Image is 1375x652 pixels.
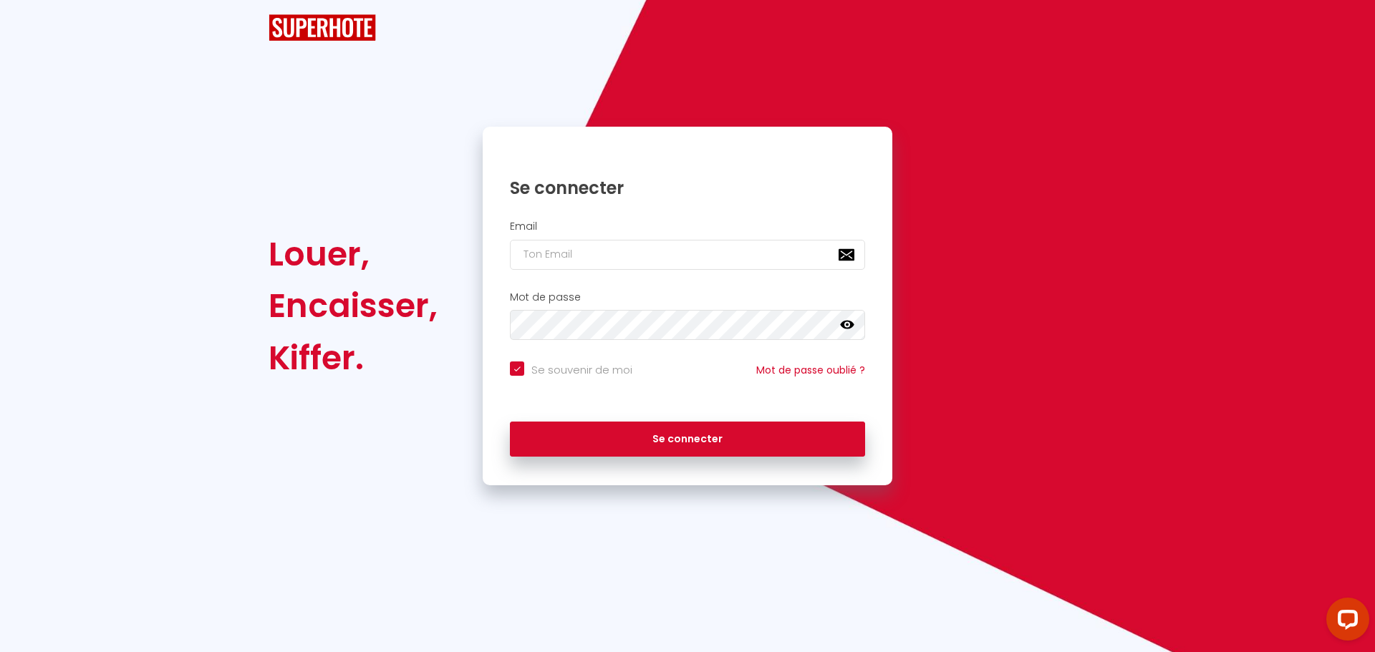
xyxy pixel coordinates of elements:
a: Mot de passe oublié ? [756,363,865,377]
iframe: LiveChat chat widget [1315,592,1375,652]
div: Kiffer. [269,332,438,384]
button: Se connecter [510,422,865,457]
img: SuperHote logo [269,14,376,41]
div: Encaisser, [269,280,438,331]
h1: Se connecter [510,177,865,199]
div: Louer, [269,228,438,280]
h2: Email [510,220,865,233]
input: Ton Email [510,240,865,270]
h2: Mot de passe [510,291,865,303]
